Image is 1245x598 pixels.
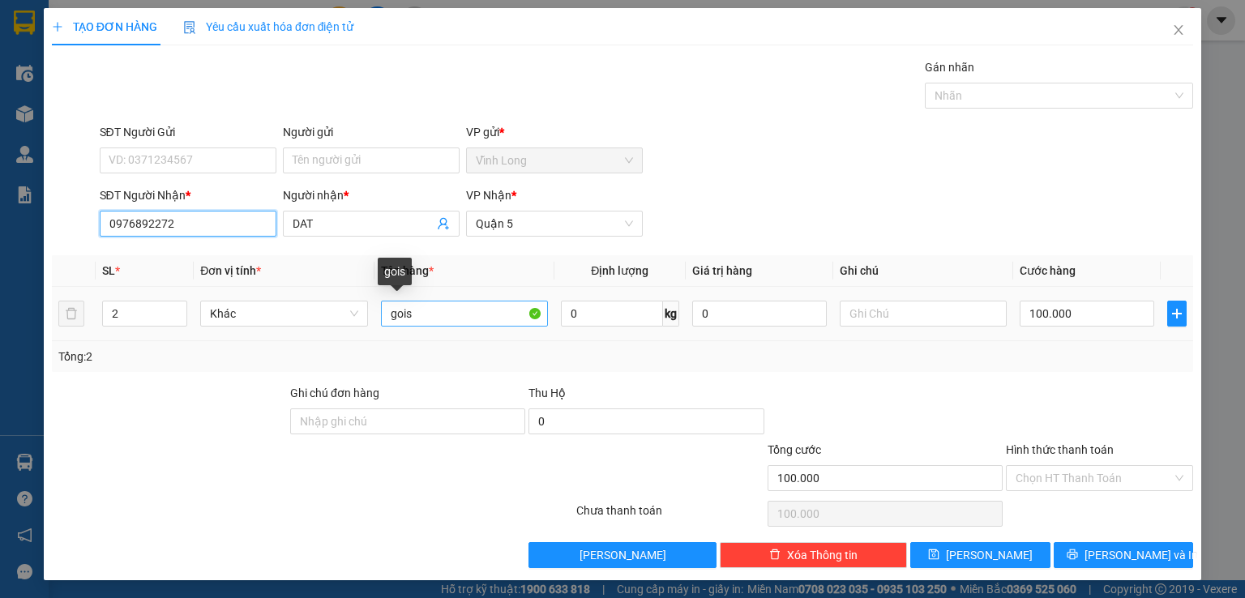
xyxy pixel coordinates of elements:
div: Người nhận [283,186,460,204]
span: plus [52,21,63,32]
div: [PERSON_NAME] [105,10,236,27]
img: icon [183,21,196,34]
span: Yêu cầu xuất hóa đơn điện tử [183,20,354,33]
div: Người gửi [283,123,460,141]
span: Tên hàng [381,264,434,277]
div: Chưa thanh toán [575,502,765,530]
div: SĐT Người Gửi [100,123,276,141]
input: Ghi chú đơn hàng [290,408,525,434]
button: plus [1167,301,1187,327]
span: plus [1168,307,1186,320]
span: Giá trị hàng [692,264,752,277]
span: printer [1067,549,1078,562]
div: gois [378,258,412,285]
span: Quận 5 [476,211,633,236]
button: deleteXóa Thông tin [720,542,907,568]
span: [PERSON_NAME] và In [1085,546,1198,564]
button: save[PERSON_NAME] [910,542,1050,568]
input: Ghi Chú [840,301,1007,327]
span: Khác [210,301,357,326]
span: close [1172,23,1185,36]
span: Định lượng [591,264,648,277]
button: printer[PERSON_NAME] và In [1054,542,1194,568]
span: [PERSON_NAME] [946,546,1033,564]
span: Xóa Thông tin [787,546,858,564]
td: Trung Kiên [8,38,100,74]
span: Cước hàng [1020,264,1076,277]
span: user-add [437,217,450,230]
span: TẠO ĐƠN HÀNG [52,20,157,33]
span: delete [769,549,781,562]
button: delete [58,301,84,327]
span: SL [102,264,115,277]
span: Thu Hộ [528,387,566,399]
div: SĐT Người Nhận [100,186,276,204]
span: Tổng cước [768,443,821,456]
span: [PERSON_NAME] [580,546,666,564]
button: Close [1156,8,1201,53]
td: [DOMAIN_NAME] [100,38,242,74]
div: Tổng: 2 [58,348,481,365]
input: 0 [692,301,827,327]
span: Vĩnh Long [476,148,633,173]
span: VP Nhận [466,189,511,202]
button: [PERSON_NAME] [528,542,716,568]
label: Gán nhãn [925,61,974,74]
label: Hình thức thanh toán [1006,443,1114,456]
th: Ghi chú [833,255,1013,287]
span: Đơn vị tính [200,264,261,277]
span: kg [663,301,679,327]
label: Ghi chú đơn hàng [290,387,379,399]
input: VD: Bàn, Ghế [381,301,548,327]
div: VP gửi [466,123,643,141]
span: save [928,549,939,562]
